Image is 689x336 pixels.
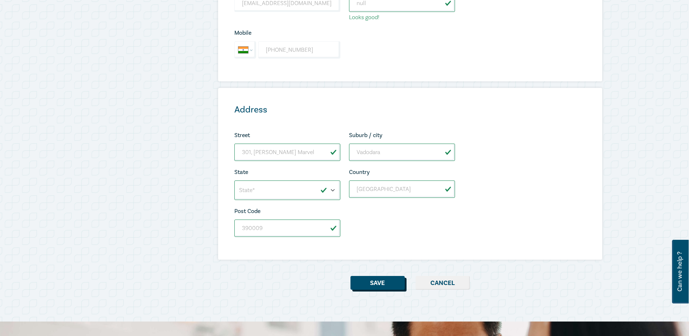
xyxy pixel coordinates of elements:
label: State [234,169,248,175]
label: Suburb / city [349,132,382,139]
input: Enter phone number [258,41,340,59]
label: Mobile [234,30,251,36]
div: Looks good! [349,13,455,22]
input: Country* [349,180,455,198]
button: Save [350,276,405,290]
label: Street [234,132,250,139]
input: Suburb* [349,144,455,161]
input: Street* [234,144,340,161]
label: Post Code [234,208,260,214]
h4: Address [234,104,455,115]
label: Country [349,169,370,175]
input: Post code* [234,220,340,237]
span: Can we help ? [676,244,683,299]
button: Cancel [416,276,470,290]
